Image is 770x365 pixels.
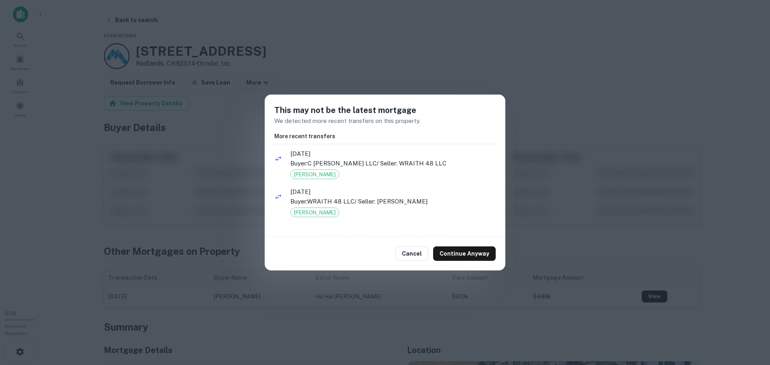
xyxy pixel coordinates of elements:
span: [PERSON_NAME] [291,209,339,217]
p: Buyer: C [PERSON_NAME] LLC / Seller: WRAITH 48 LLC [290,159,496,168]
button: Cancel [395,246,428,261]
span: [DATE] [290,187,496,197]
div: Grant Deed [290,208,339,217]
button: Continue Anyway [433,246,496,261]
span: [PERSON_NAME] [291,171,339,179]
p: Buyer: WRAITH 48 LLC / Seller: [PERSON_NAME] [290,197,496,206]
div: Grant Deed [290,169,339,179]
h5: This may not be the latest mortgage [274,104,496,116]
p: We detected more recent transfers on this property. [274,116,496,126]
h6: More recent transfers [274,132,496,141]
span: [DATE] [290,149,496,159]
iframe: Chat Widget [730,301,770,339]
